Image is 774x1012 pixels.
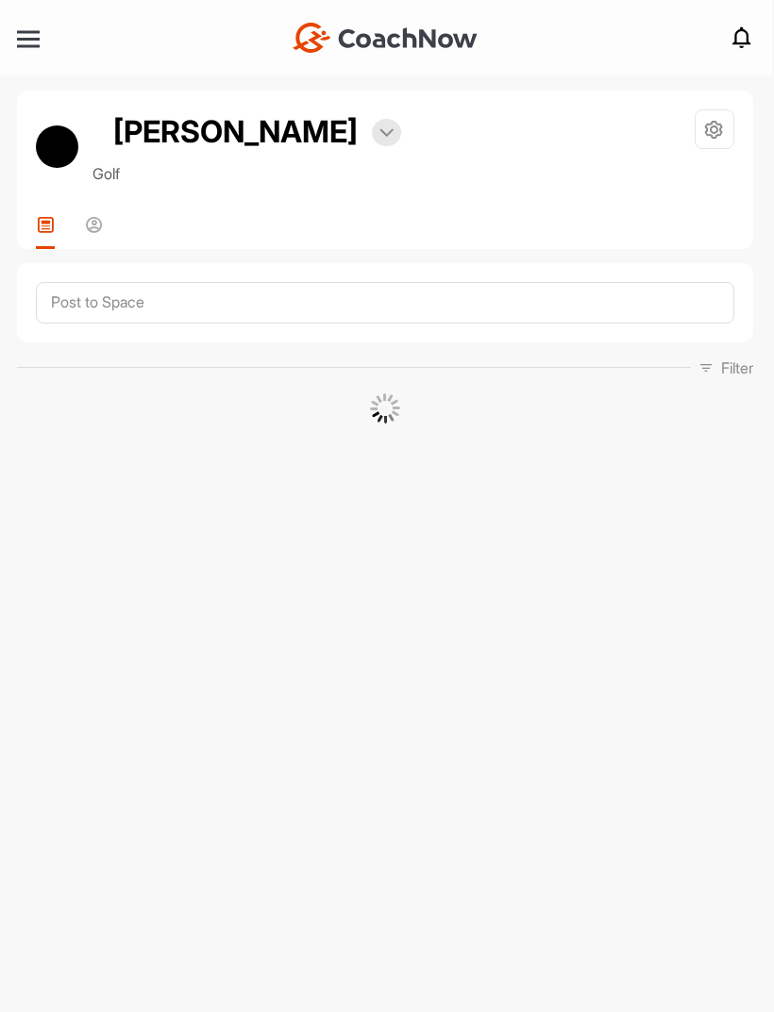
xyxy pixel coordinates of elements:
[293,23,478,53] img: CoachNow
[721,357,753,379] p: Filter
[36,125,78,168] img: avatar
[113,109,358,155] h2: [PERSON_NAME]
[370,393,400,423] img: G6gVgL6ErOh57ABN0eRmCEwV0I4iEi4d8EwaPGI0tHgoAbU4EAHFLEQAh+QQFCgALACwIAA4AGAASAAAEbHDJSesaOCdk+8xg...
[93,162,402,185] p: Golf
[379,128,394,138] img: arrow-down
